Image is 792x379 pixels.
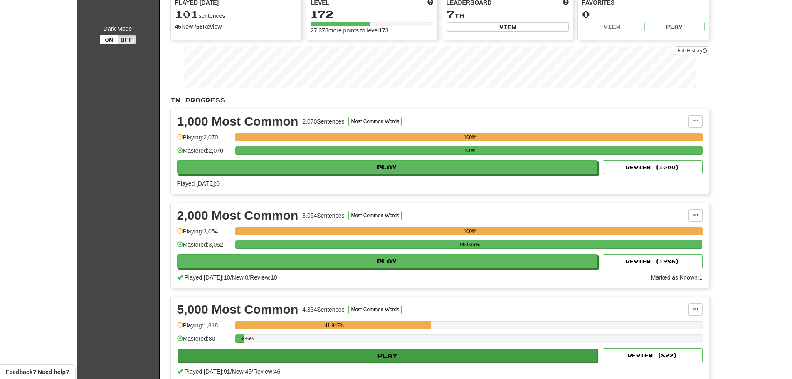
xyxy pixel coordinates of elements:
p: In Progress [170,96,709,104]
div: 99.935% [238,240,702,249]
div: Playing: 2,070 [177,133,231,147]
button: Play [177,160,598,174]
div: Mastered: 3,052 [177,240,231,254]
span: Played [DATE]: 0 [177,180,220,187]
div: Mastered: 2,070 [177,146,231,160]
span: Open feedback widget [6,368,69,376]
strong: 45 [175,23,182,30]
div: Marked as Known: 1 [651,273,703,282]
button: Review (822) [603,348,703,362]
button: Review (1986) [603,254,703,268]
span: New: 0 [232,274,249,281]
button: Most Common Words [348,305,402,314]
span: 101 [175,8,199,20]
div: sentences [175,9,298,20]
button: Play [178,349,598,363]
div: 41.947% [238,321,431,329]
div: 1,000 Most Common [177,115,299,128]
div: 100% [238,146,703,155]
span: Played [DATE]: 91 [184,368,230,375]
button: View [447,22,569,32]
div: New / Review [175,22,298,31]
span: 7 [447,8,454,20]
div: 5,000 Most Common [177,303,299,316]
button: Off [118,35,136,44]
span: Review: 46 [253,368,280,375]
div: th [447,9,569,20]
button: View [582,22,642,31]
div: 100% [238,133,703,141]
span: Review: 10 [250,274,277,281]
button: Most Common Words [348,117,402,126]
span: / [230,368,232,375]
div: 3,054 Sentences [302,211,344,220]
a: Full History [675,46,709,55]
span: / [230,274,232,281]
div: Mastered: 80 [177,334,231,348]
button: Play [177,254,598,268]
span: / [248,274,250,281]
span: Played [DATE]: 10 [184,274,230,281]
button: Review (1000) [603,160,703,174]
button: Most Common Words [348,211,402,220]
div: 27,378 more points to level 173 [311,26,433,35]
span: New: 45 [232,368,252,375]
span: / [252,368,253,375]
div: Dark Mode [83,25,153,33]
button: Play [644,22,705,31]
strong: 56 [196,23,203,30]
button: On [100,35,118,44]
div: 1.846% [238,334,244,343]
div: 172 [311,9,433,20]
div: 0 [582,9,705,20]
div: 2,070 Sentences [302,117,344,126]
div: 100% [238,227,703,235]
div: 2,000 Most Common [177,209,299,222]
div: Playing: 1,818 [177,321,231,335]
div: 4,334 Sentences [302,305,344,314]
div: Playing: 3,054 [177,227,231,241]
